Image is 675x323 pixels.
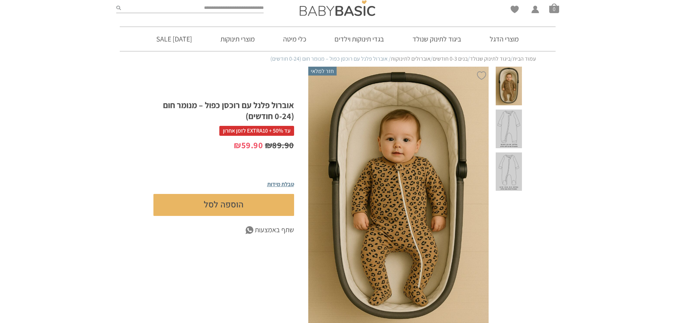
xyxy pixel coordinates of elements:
a: מוצרי הדגל [479,27,529,51]
a: [DATE] SALE [146,27,203,51]
span: Wishlist [511,6,519,16]
a: Wishlist [511,6,519,13]
bdi: 89.90 [265,139,294,151]
span: עד 50% + EXTRA10 לזמן אחרון [219,126,294,136]
nav: Breadcrumb [139,55,536,63]
a: בנים 0-3 חודשים [433,55,468,62]
button: הוספה לסל [153,194,294,216]
span: ₪ [234,139,241,151]
a: סל קניות0 [549,3,559,13]
a: אוברולים לתינוקות [391,55,431,62]
bdi: 59.90 [234,139,263,151]
a: מוצרי תינוקות [210,27,265,51]
a: כלי מיטה [272,27,317,51]
span: טבלת מידות [267,180,294,188]
span: חזר למלאי [308,67,337,75]
a: ביגוד לתינוק שנולד [402,27,472,51]
h1: אוברול פלנל עם רוכסן כפול – מנומר חום (0-24 חודשים) [153,100,294,122]
a: עמוד הבית [513,55,536,62]
a: ביגוד לתינוק שנולד [470,55,511,62]
span: שתף באמצעות [255,225,294,235]
a: בגדי תינוקות וילדים [324,27,395,51]
span: סל קניות [549,3,559,13]
a: שתף באמצעות [153,225,294,235]
span: ₪ [265,139,272,151]
img: Baby Basic בגדי תינוקות וילדים אונליין [300,0,375,16]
